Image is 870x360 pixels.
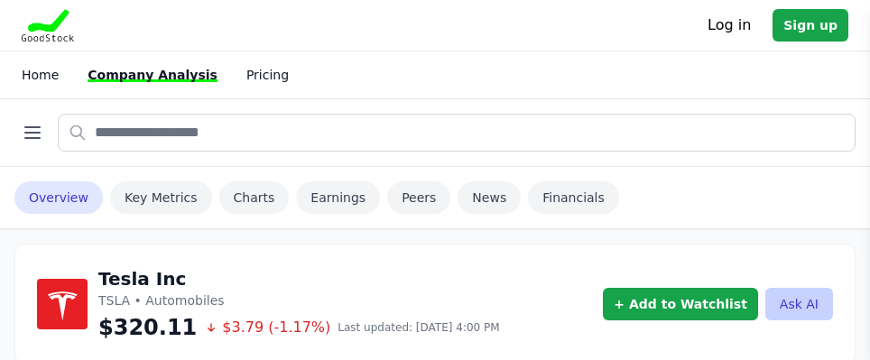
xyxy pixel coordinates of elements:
a: Company Analysis [88,68,217,82]
a: Key Metrics [110,181,212,214]
a: Log in [708,14,751,36]
a: Financials [528,181,619,214]
img: Tesla Inc Logo [37,279,88,329]
a: Home [22,68,59,82]
span: Last updated: [DATE] 4:00 PM [338,320,499,335]
a: Earnings [296,181,380,214]
a: Overview [14,181,103,214]
a: Peers [387,181,450,214]
span: $320.11 [98,313,197,342]
a: News [458,181,521,214]
img: Goodstock Logo [22,9,74,42]
h1: Tesla Inc [98,266,500,291]
a: + Add to Watchlist [603,288,758,320]
span: $3.79 (-1.17%) [204,317,330,338]
p: TSLA • Automobiles [98,291,500,309]
a: Pricing [246,68,289,82]
a: Sign up [773,9,848,42]
a: Charts [219,181,290,214]
button: Ask AI [765,288,833,320]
